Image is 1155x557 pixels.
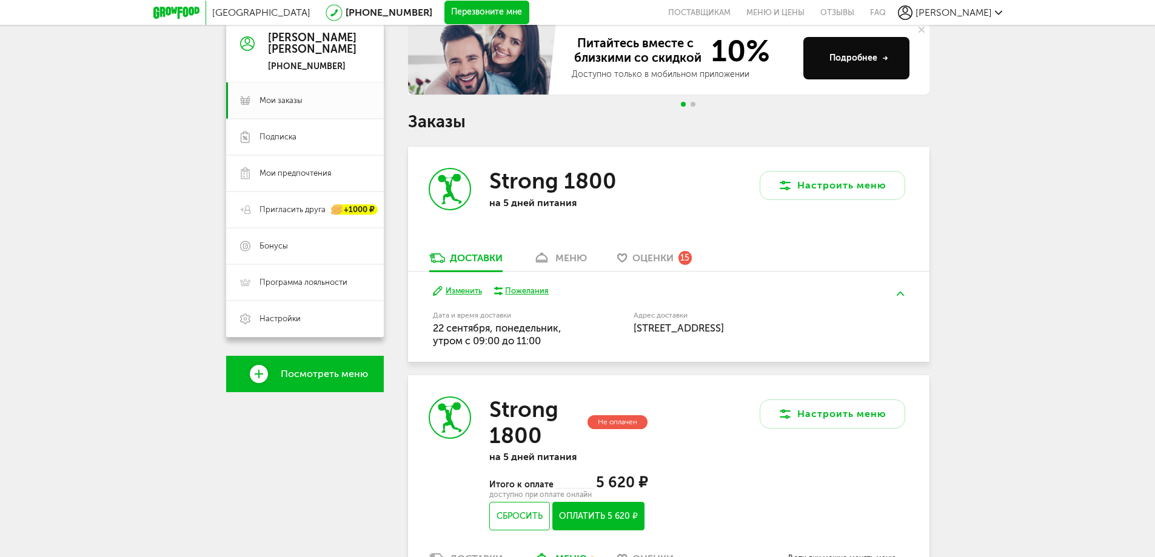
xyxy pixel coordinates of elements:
[803,37,909,79] button: Подробнее
[611,252,698,271] a: Оценки 15
[212,7,310,18] span: [GEOGRAPHIC_DATA]
[268,61,357,72] div: [PHONE_NUMBER]
[572,36,704,66] span: Питайтесь вместе с близкими со скидкой
[555,252,587,264] div: меню
[760,399,905,429] button: Настроить меню
[527,252,593,271] a: меню
[259,277,347,288] span: Программа лояльности
[226,155,384,192] a: Мои предпочтения
[489,168,617,194] h3: Strong 1800
[226,301,384,337] a: Настройки
[226,264,384,301] a: Программа лояльности
[588,415,648,429] div: Не оплачен
[691,102,695,107] span: Go to slide 2
[505,285,549,296] div: Пожелания
[572,68,794,81] div: Доступно только в мобильном приложении
[681,102,686,107] span: Go to slide 1
[704,36,770,66] span: 10%
[281,369,368,379] span: Посмотреть меню
[634,322,724,334] span: [STREET_ADDRESS]
[829,52,888,64] div: Подробнее
[259,313,301,324] span: Настройки
[450,252,503,264] div: Доставки
[332,205,378,215] div: +1000 ₽
[596,473,648,491] span: 5 620 ₽
[489,197,647,208] p: на 5 дней питания
[632,252,674,264] span: Оценки
[489,502,549,530] button: Сбросить
[226,228,384,264] a: Бонусы
[226,192,384,228] a: Пригласить друга +1000 ₽
[259,241,288,252] span: Бонусы
[259,168,331,179] span: Мои предпочтения
[760,171,905,200] button: Настроить меню
[634,312,860,319] label: Адрес доставки
[916,7,992,18] span: [PERSON_NAME]
[408,114,929,130] h1: Заказы
[259,95,303,106] span: Мои заказы
[408,22,560,95] img: family-banner.579af9d.jpg
[433,285,482,297] button: Изменить
[444,1,529,25] button: Перезвоните мне
[433,322,561,347] span: 22 сентября, понедельник, утром c 09:00 до 11:00
[552,502,644,530] button: Оплатить 5 620 ₽
[226,82,384,119] a: Мои заказы
[489,479,555,490] span: Итого к оплате
[259,204,326,215] span: Пригласить друга
[346,7,432,18] a: [PHONE_NUMBER]
[433,312,572,319] label: Дата и время доставки
[226,356,384,392] a: Посмотреть меню
[678,251,692,264] div: 15
[489,396,584,449] h3: Strong 1800
[259,132,296,142] span: Подписка
[494,285,549,296] button: Пожелания
[489,492,647,498] div: доступно при оплате онлайн
[423,252,509,271] a: Доставки
[897,292,904,296] img: arrow-up-green.5eb5f82.svg
[226,119,384,155] a: Подписка
[489,451,647,462] p: на 5 дней питания
[268,32,357,56] div: [PERSON_NAME] [PERSON_NAME]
